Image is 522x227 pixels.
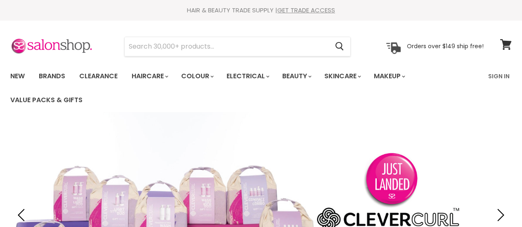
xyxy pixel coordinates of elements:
[276,68,317,85] a: Beauty
[125,37,328,56] input: Search
[407,42,484,50] p: Orders over $149 ship free!
[328,37,350,56] button: Search
[4,64,483,112] ul: Main menu
[33,68,71,85] a: Brands
[124,37,351,56] form: Product
[277,6,335,14] a: GET TRADE ACCESS
[14,207,31,223] button: Previous
[318,68,366,85] a: Skincare
[220,68,274,85] a: Electrical
[483,68,515,85] a: Sign In
[175,68,219,85] a: Colour
[491,207,508,223] button: Next
[4,68,31,85] a: New
[368,68,410,85] a: Makeup
[125,68,173,85] a: Haircare
[73,68,124,85] a: Clearance
[4,91,89,109] a: Value Packs & Gifts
